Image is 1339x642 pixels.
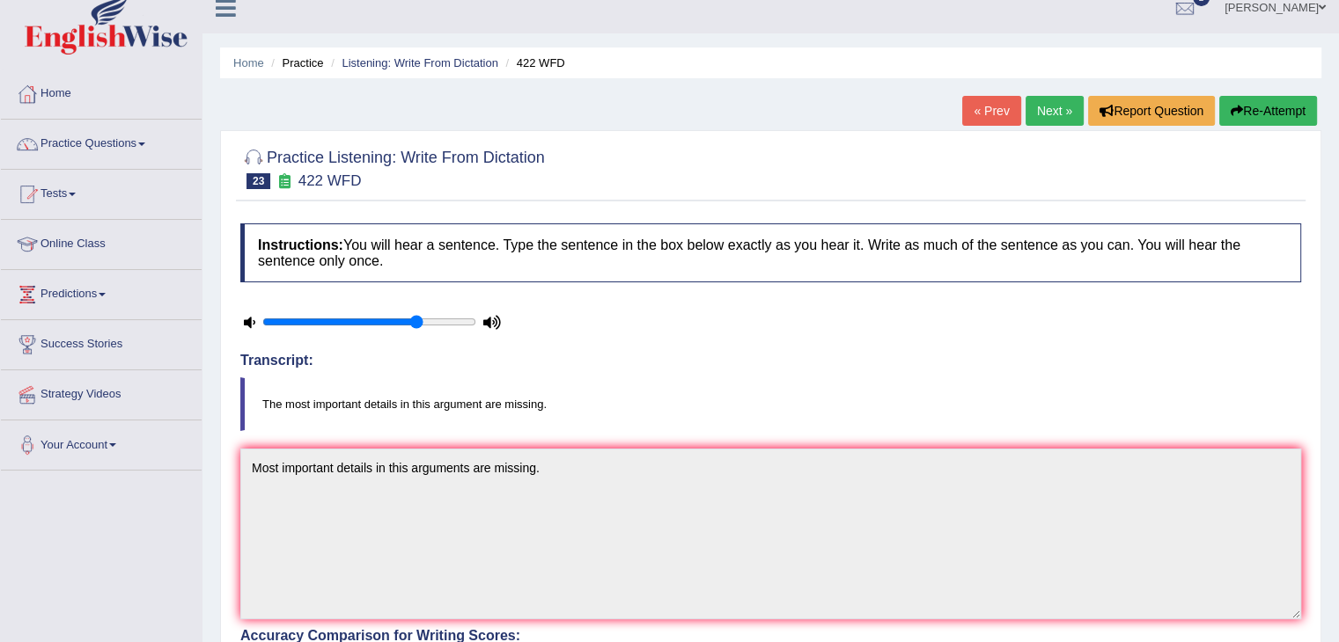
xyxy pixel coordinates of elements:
[267,55,323,71] li: Practice
[1,120,202,164] a: Practice Questions
[240,223,1301,282] h4: You will hear a sentence. Type the sentence in the box below exactly as you hear it. Write as muc...
[240,377,1301,431] blockquote: The most important details in this argument are missing.
[275,173,293,190] small: Exam occurring question
[1,270,202,314] a: Predictions
[240,145,545,189] h2: Practice Listening: Write From Dictation
[1,170,202,214] a: Tests
[1088,96,1215,126] button: Report Question
[1,220,202,264] a: Online Class
[1026,96,1084,126] a: Next »
[1,420,202,464] a: Your Account
[502,55,565,71] li: 422 WFD
[1,69,202,113] a: Home
[1219,96,1317,126] button: Re-Attempt
[233,56,264,69] a: Home
[342,56,498,69] a: Listening: Write From Dictation
[298,172,362,189] small: 422 WFD
[246,173,270,189] span: 23
[1,320,202,364] a: Success Stories
[962,96,1020,126] a: « Prev
[240,353,1301,368] h4: Transcript:
[258,237,343,252] b: Instructions:
[1,370,202,414] a: Strategy Videos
